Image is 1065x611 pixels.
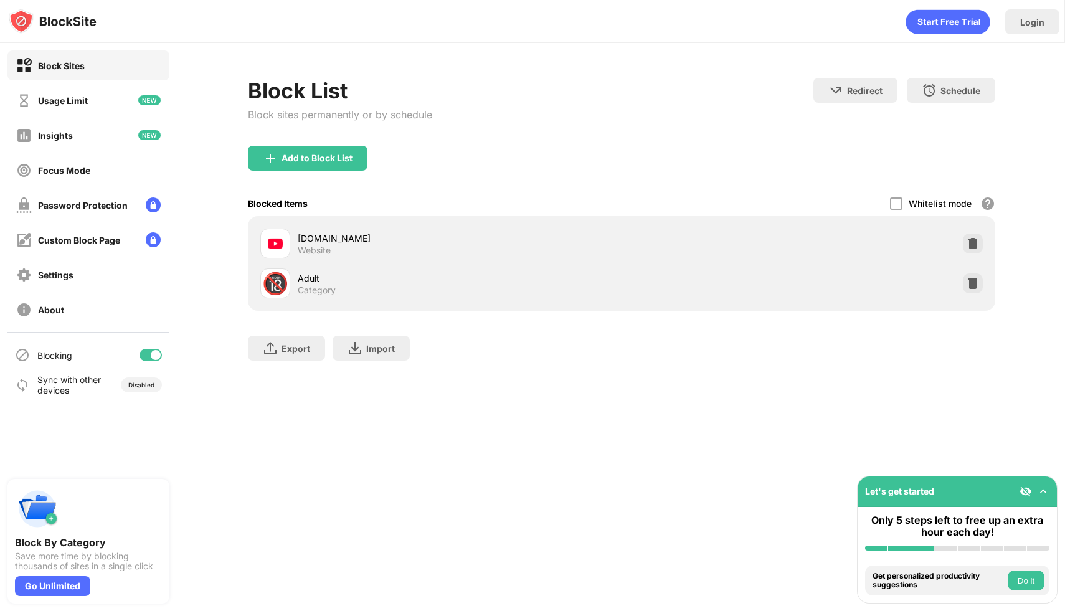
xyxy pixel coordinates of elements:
[138,130,161,140] img: new-icon.svg
[9,9,97,34] img: logo-blocksite.svg
[366,343,395,354] div: Import
[128,381,154,389] div: Disabled
[146,197,161,212] img: lock-menu.svg
[16,302,32,318] img: about-off.svg
[16,232,32,248] img: customize-block-page-off.svg
[865,486,934,496] div: Let's get started
[16,197,32,213] img: password-protection-off.svg
[15,377,30,392] img: sync-icon.svg
[282,153,353,163] div: Add to Block List
[248,108,432,121] div: Block sites permanently or by schedule
[282,343,310,354] div: Export
[16,163,32,178] img: focus-off.svg
[15,551,162,571] div: Save more time by blocking thousands of sites in a single click
[38,200,128,211] div: Password Protection
[15,348,30,362] img: blocking-icon.svg
[38,305,64,315] div: About
[940,85,980,96] div: Schedule
[38,270,73,280] div: Settings
[268,236,283,251] img: favicons
[15,536,162,549] div: Block By Category
[847,85,883,96] div: Redirect
[38,130,73,141] div: Insights
[15,486,60,531] img: push-categories.svg
[146,232,161,247] img: lock-menu.svg
[298,232,622,245] div: [DOMAIN_NAME]
[16,128,32,143] img: insights-off.svg
[1037,485,1049,498] img: omni-setup-toggle.svg
[1020,17,1044,27] div: Login
[906,9,990,34] div: animation
[298,285,336,296] div: Category
[15,576,90,596] div: Go Unlimited
[38,165,90,176] div: Focus Mode
[38,235,120,245] div: Custom Block Page
[873,572,1005,590] div: Get personalized productivity suggestions
[16,58,32,73] img: block-on.svg
[38,95,88,106] div: Usage Limit
[262,271,288,296] div: 🔞
[16,267,32,283] img: settings-off.svg
[298,245,331,256] div: Website
[1008,571,1044,590] button: Do it
[37,374,102,395] div: Sync with other devices
[16,93,32,108] img: time-usage-off.svg
[138,95,161,105] img: new-icon.svg
[248,198,308,209] div: Blocked Items
[1020,485,1032,498] img: eye-not-visible.svg
[248,78,432,103] div: Block List
[298,272,622,285] div: Adult
[37,350,72,361] div: Blocking
[909,198,972,209] div: Whitelist mode
[38,60,85,71] div: Block Sites
[865,514,1049,538] div: Only 5 steps left to free up an extra hour each day!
